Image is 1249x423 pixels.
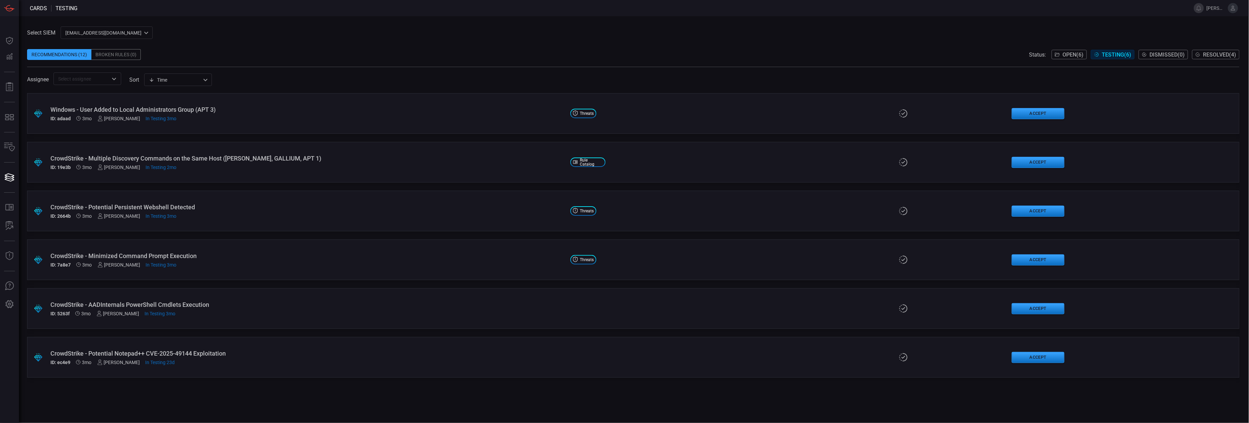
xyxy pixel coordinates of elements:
[1,296,18,313] button: Preferences
[580,111,594,115] span: Threats
[1012,303,1065,314] button: Accept
[50,262,71,268] h5: ID: 7a8e7
[146,360,175,365] span: Sep 15, 2025 9:22 AM
[50,116,71,121] h5: ID: adaad
[83,262,92,268] span: Jul 09, 2025 4:08 AM
[56,75,108,83] input: Select assignee
[96,311,139,316] div: [PERSON_NAME]
[30,5,47,12] span: Cards
[1102,51,1132,58] span: Testing ( 6 )
[50,155,565,162] div: CrowdStrike - Multiple Discovery Commands on the Same Host (Turla, GALLIUM, APT 1)
[50,350,565,357] div: CrowdStrike - Potential Notepad++ CVE-2025-49144 Exploitation
[50,213,71,219] h5: ID: 2664b
[1,218,18,234] button: ALERT ANALYSIS
[1012,157,1065,168] button: Accept
[1,109,18,125] button: MITRE - Detection Posture
[1150,51,1185,58] span: Dismissed ( 0 )
[1,33,18,49] button: Dashboard
[97,213,140,219] div: [PERSON_NAME]
[83,116,92,121] span: Jul 17, 2025 9:37 AM
[82,311,91,316] span: Jul 02, 2025 2:53 AM
[146,213,177,219] span: Jul 22, 2025 4:48 PM
[50,360,70,365] h5: ID: ec4e9
[97,116,140,121] div: [PERSON_NAME]
[580,258,594,262] span: Threats
[50,204,565,211] div: CrowdStrike - Potential Persistent Webshell Detected
[1192,50,1240,59] button: Resolved(4)
[129,77,139,83] label: sort
[1,79,18,95] button: Reports
[1012,352,1065,363] button: Accept
[1,278,18,294] button: Ask Us A Question
[1012,206,1065,217] button: Accept
[1029,51,1046,58] span: Status:
[50,165,71,170] h5: ID: 19e3b
[1012,254,1065,266] button: Accept
[91,49,141,60] div: Broken Rules (0)
[146,116,177,121] span: Jul 21, 2025 3:17 PM
[97,360,140,365] div: [PERSON_NAME]
[146,262,177,268] span: Jul 15, 2025 9:07 AM
[1,248,18,264] button: Threat Intelligence
[1,49,18,65] button: Detections
[83,165,92,170] span: Jul 17, 2025 9:37 AM
[580,158,603,166] span: Rule Catalog
[50,252,565,259] div: CrowdStrike - Minimized Command Prompt Execution
[1207,5,1225,11] span: [PERSON_NAME].[PERSON_NAME]
[50,311,70,316] h5: ID: 5263f
[50,106,565,113] div: Windows - User Added to Local Administrators Group (APT 3)
[1063,51,1084,58] span: Open ( 6 )
[1,199,18,216] button: Rule Catalog
[580,209,594,213] span: Threats
[27,76,49,83] span: Assignee
[109,74,119,84] button: Open
[1,139,18,155] button: Inventory
[146,165,177,170] span: Jul 24, 2025 3:07 PM
[149,77,201,83] div: Time
[1052,50,1087,59] button: Open(6)
[1091,50,1135,59] button: Testing(6)
[27,49,91,60] div: Recommendations (12)
[97,262,140,268] div: [PERSON_NAME]
[1139,50,1188,59] button: Dismissed(0)
[82,360,92,365] span: Jul 01, 2025 8:00 AM
[1012,108,1065,119] button: Accept
[56,5,78,12] span: testing
[1203,51,1236,58] span: Resolved ( 4 )
[83,213,92,219] span: Jul 17, 2025 9:36 AM
[27,29,56,36] label: Select SIEM
[1,169,18,186] button: Cards
[97,165,140,170] div: [PERSON_NAME]
[65,29,142,36] p: [EMAIL_ADDRESS][DOMAIN_NAME]
[50,301,565,308] div: CrowdStrike - AADInternals PowerShell Cmdlets Execution
[145,311,176,316] span: Jul 07, 2025 11:37 AM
